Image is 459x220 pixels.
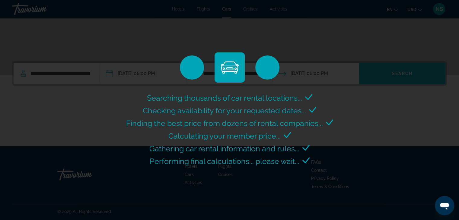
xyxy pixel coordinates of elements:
[147,93,302,102] span: Searching thousands of car rental locations...
[168,131,281,140] span: Calculating your member price...
[126,119,323,128] span: Finding the best price from dozens of rental companies...
[150,157,299,166] span: Performing final calculations... please wait...
[143,106,306,115] span: Checking availability for your requested dates...
[435,196,454,215] iframe: Button to launch messaging window
[149,144,299,153] span: Gathering car rental information and rules...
